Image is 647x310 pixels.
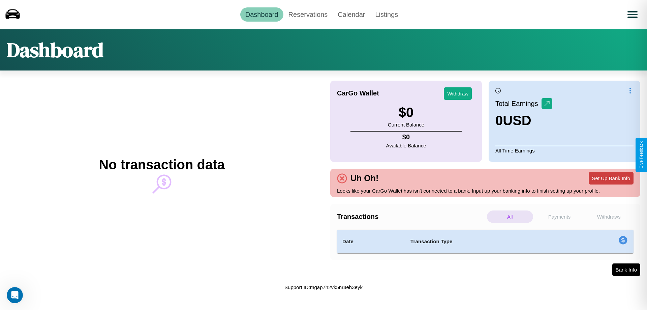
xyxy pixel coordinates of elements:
[444,87,472,100] button: Withdraw
[386,133,426,141] h4: $ 0
[586,210,632,223] p: Withdraws
[99,157,224,172] h2: No transaction data
[495,146,634,155] p: All Time Earnings
[495,113,552,128] h3: 0 USD
[639,141,644,169] div: Give Feedback
[337,89,379,97] h4: CarGo Wallet
[284,283,363,292] p: Support ID: mgap7h2vk5nr4eh3eyk
[388,105,424,120] h3: $ 0
[342,237,400,246] h4: Date
[589,172,634,185] button: Set Up Bank Info
[7,36,103,64] h1: Dashboard
[386,141,426,150] p: Available Balance
[240,7,283,22] a: Dashboard
[337,230,634,253] table: simple table
[347,173,382,183] h4: Uh Oh!
[612,263,640,276] button: Bank Info
[370,7,403,22] a: Listings
[495,97,542,110] p: Total Earnings
[283,7,333,22] a: Reservations
[7,287,23,303] iframe: Intercom live chat
[337,186,634,195] p: Looks like your CarGo Wallet has isn't connected to a bank. Input up your banking info to finish ...
[536,210,583,223] p: Payments
[623,5,642,24] button: Open menu
[333,7,370,22] a: Calendar
[487,210,533,223] p: All
[410,237,563,246] h4: Transaction Type
[388,120,424,129] p: Current Balance
[337,213,485,221] h4: Transactions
